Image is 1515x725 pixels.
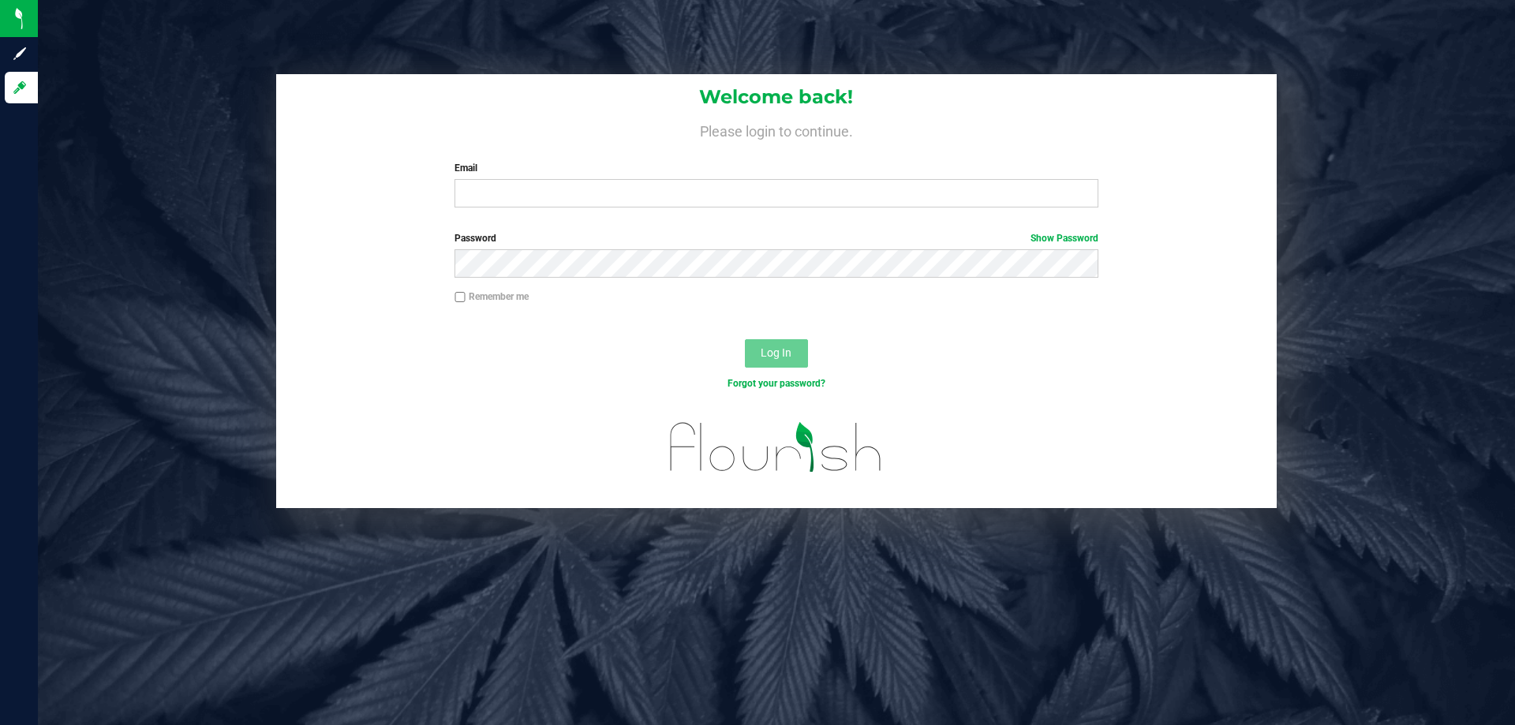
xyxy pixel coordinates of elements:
[454,292,466,303] input: Remember me
[761,346,791,359] span: Log In
[276,87,1277,107] h1: Welcome back!
[454,290,529,304] label: Remember me
[728,378,825,389] a: Forgot your password?
[276,120,1277,139] h4: Please login to continue.
[12,46,28,62] inline-svg: Sign up
[454,233,496,244] span: Password
[12,80,28,95] inline-svg: Log in
[1031,233,1098,244] a: Show Password
[454,161,1098,175] label: Email
[651,407,901,488] img: flourish_logo.svg
[745,339,808,368] button: Log In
